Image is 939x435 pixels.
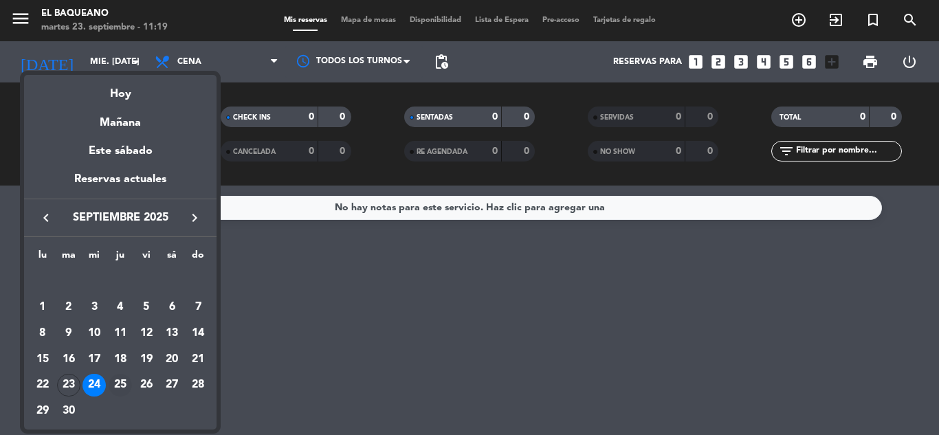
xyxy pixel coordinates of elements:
td: 25 de septiembre de 2025 [107,372,133,399]
td: 13 de septiembre de 2025 [159,320,186,346]
td: 20 de septiembre de 2025 [159,346,186,372]
th: domingo [185,247,211,269]
td: 22 de septiembre de 2025 [30,372,56,399]
div: 5 [135,295,158,319]
div: 8 [31,322,54,345]
th: miércoles [81,247,107,269]
td: 17 de septiembre de 2025 [81,346,107,372]
td: 12 de septiembre de 2025 [133,320,159,346]
td: 14 de septiembre de 2025 [185,320,211,346]
div: 18 [109,348,132,371]
button: keyboard_arrow_left [34,209,58,227]
td: 11 de septiembre de 2025 [107,320,133,346]
td: 27 de septiembre de 2025 [159,372,186,399]
div: 7 [186,295,210,319]
td: 18 de septiembre de 2025 [107,346,133,372]
td: 4 de septiembre de 2025 [107,295,133,321]
td: 15 de septiembre de 2025 [30,346,56,372]
div: Mañana [24,104,217,132]
td: 2 de septiembre de 2025 [56,295,82,321]
div: 9 [57,322,80,345]
div: 15 [31,348,54,371]
td: 6 de septiembre de 2025 [159,295,186,321]
td: SEP. [30,269,211,295]
div: 29 [31,399,54,423]
th: martes [56,247,82,269]
div: Hoy [24,75,217,103]
div: 14 [186,322,210,345]
div: 11 [109,322,132,345]
td: 10 de septiembre de 2025 [81,320,107,346]
td: 1 de septiembre de 2025 [30,295,56,321]
div: 3 [82,295,106,319]
div: 25 [109,374,132,397]
div: 6 [160,295,184,319]
div: 27 [160,374,184,397]
td: 9 de septiembre de 2025 [56,320,82,346]
td: 5 de septiembre de 2025 [133,295,159,321]
div: 24 [82,374,106,397]
th: jueves [107,247,133,269]
td: 28 de septiembre de 2025 [185,372,211,399]
div: 1 [31,295,54,319]
span: septiembre 2025 [58,209,182,227]
div: 26 [135,374,158,397]
div: Este sábado [24,132,217,170]
div: 22 [31,374,54,397]
div: 12 [135,322,158,345]
td: 21 de septiembre de 2025 [185,346,211,372]
td: 30 de septiembre de 2025 [56,398,82,424]
div: 16 [57,348,80,371]
td: 19 de septiembre de 2025 [133,346,159,372]
div: 20 [160,348,184,371]
div: 30 [57,399,80,423]
i: keyboard_arrow_left [38,210,54,226]
div: 10 [82,322,106,345]
th: lunes [30,247,56,269]
div: 2 [57,295,80,319]
td: 26 de septiembre de 2025 [133,372,159,399]
th: sábado [159,247,186,269]
i: keyboard_arrow_right [186,210,203,226]
td: 16 de septiembre de 2025 [56,346,82,372]
td: 23 de septiembre de 2025 [56,372,82,399]
div: 4 [109,295,132,319]
td: 3 de septiembre de 2025 [81,295,107,321]
td: 8 de septiembre de 2025 [30,320,56,346]
th: viernes [133,247,159,269]
div: 13 [160,322,184,345]
div: 23 [57,374,80,397]
div: 17 [82,348,106,371]
td: 29 de septiembre de 2025 [30,398,56,424]
button: keyboard_arrow_right [182,209,207,227]
td: 24 de septiembre de 2025 [81,372,107,399]
div: 19 [135,348,158,371]
div: 21 [186,348,210,371]
td: 7 de septiembre de 2025 [185,295,211,321]
div: Reservas actuales [24,170,217,199]
div: 28 [186,374,210,397]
